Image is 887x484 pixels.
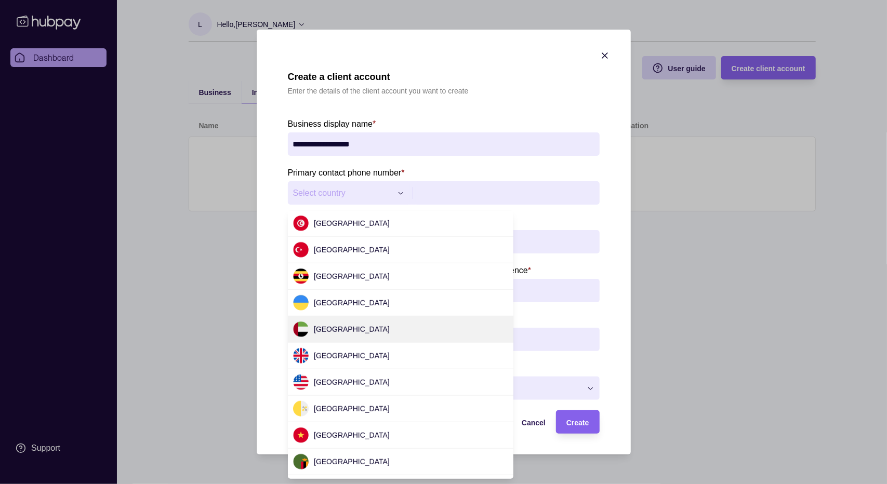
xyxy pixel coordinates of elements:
[314,299,390,307] span: [GEOGRAPHIC_DATA]
[293,401,309,416] img: va
[293,295,309,311] img: ua
[314,458,390,466] span: [GEOGRAPHIC_DATA]
[314,272,390,280] span: [GEOGRAPHIC_DATA]
[293,216,309,231] img: tn
[314,405,390,413] span: [GEOGRAPHIC_DATA]
[314,325,390,333] span: [GEOGRAPHIC_DATA]
[293,427,309,443] img: vn
[314,219,390,227] span: [GEOGRAPHIC_DATA]
[314,431,390,439] span: [GEOGRAPHIC_DATA]
[314,246,390,254] span: [GEOGRAPHIC_DATA]
[293,454,309,469] img: zm
[293,374,309,390] img: us
[293,242,309,258] img: tr
[314,352,390,360] span: [GEOGRAPHIC_DATA]
[314,378,390,386] span: [GEOGRAPHIC_DATA]
[293,348,309,364] img: gb
[293,268,309,284] img: ug
[293,321,309,337] img: ae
